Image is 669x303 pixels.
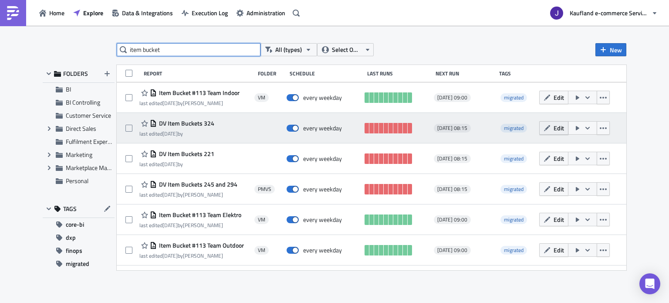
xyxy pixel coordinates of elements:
span: Edit [554,123,564,133]
div: last edited by [PERSON_NAME] [139,222,241,228]
div: every weekday [303,216,342,224]
span: Edit [554,93,564,102]
button: finops [43,244,115,257]
span: migrated [504,154,524,163]
span: Home [49,8,64,17]
div: Last Runs [367,70,431,77]
span: Personal [66,176,88,185]
span: [DATE] 08:15 [437,125,467,132]
div: every weekday [303,124,342,132]
span: [DATE] 08:15 [437,186,467,193]
span: migrated [500,124,527,133]
span: VM [258,247,265,254]
span: migrated [504,185,524,193]
button: core-bi [43,218,115,231]
span: Edit [554,154,564,163]
span: All (types) [275,45,302,54]
button: Edit [539,91,568,104]
time: 2025-06-23T08:01:51Z [162,252,178,260]
span: migrated [504,246,524,254]
div: last edited by [139,130,214,137]
span: migrated [66,257,89,270]
time: 2025-06-17T11:35:13Z [162,160,178,168]
div: Next Run [436,70,495,77]
span: VM [258,94,265,101]
span: migrated [500,93,527,102]
span: Edit [554,215,564,224]
span: migrated [500,154,527,163]
time: 2025-06-23T07:50:55Z [162,99,178,107]
span: Administration [247,8,285,17]
div: Report [144,70,253,77]
button: Edit [539,182,568,196]
button: Execution Log [177,6,232,20]
span: New [610,45,622,54]
div: last edited by [PERSON_NAME] [139,191,237,198]
button: Edit [539,121,568,135]
span: dxp [66,231,76,244]
div: every weekday [303,94,342,102]
span: Kaufland e-commerce Services GmbH & Co. KG [570,8,648,17]
span: Explore [83,8,103,17]
span: migrated [500,215,527,224]
button: All (types) [260,43,317,56]
button: Edit [539,152,568,165]
span: TAGS [63,205,77,213]
button: Select Owner [317,43,374,56]
button: dxp [43,231,115,244]
span: Item Bucket #113 Team Outdoor [157,242,244,249]
span: migrated [504,124,524,132]
button: migrated [43,257,115,270]
span: [DATE] 09:00 [437,94,467,101]
div: every weekday [303,155,342,163]
time: 2025-06-23T07:53:39Z [162,221,178,229]
span: DV Item Buckets 221 [157,150,214,158]
span: DV Item Buckets 324 [157,119,214,127]
div: last edited by [139,161,214,167]
button: Administration [232,6,290,20]
span: migrated [504,93,524,102]
button: New [595,43,626,56]
div: last edited by [PERSON_NAME] [139,100,240,106]
img: Avatar [549,6,564,20]
span: migrated [500,185,527,194]
span: FOLDERS [63,70,88,78]
span: Item Bucket #113 Team Elektro [157,211,241,219]
span: [DATE] 09:00 [437,247,467,254]
span: BI Controlling [66,98,100,107]
div: Schedule [290,70,363,77]
button: Home [35,6,69,20]
span: finops [66,244,82,257]
span: migrated [504,215,524,224]
div: Folder [258,70,285,77]
button: Edit [539,213,568,226]
button: Edit [539,243,568,257]
button: Explore [69,6,108,20]
div: last edited by [PERSON_NAME] [139,252,244,259]
div: Tags [499,70,536,77]
span: PMVS [258,186,271,193]
button: Kaufland e-commerce Services GmbH & Co. KG [545,3,662,23]
span: Customer Service [66,111,111,120]
button: Data & Integrations [108,6,177,20]
img: PushMetrics [6,6,20,20]
span: DV Item Buckets 245 and 294 [157,180,237,188]
span: Marketing [66,150,92,159]
span: VM [258,216,265,223]
div: every weekday [303,185,342,193]
span: Item Bucket #113 Team Indoor [157,89,240,97]
input: Search Reports [117,43,260,56]
span: [DATE] 08:15 [437,155,467,162]
div: every weekday [303,246,342,254]
span: [DATE] 09:00 [437,216,467,223]
span: Edit [554,245,564,255]
span: Marketplace Management [66,163,134,172]
span: Execution Log [192,8,228,17]
time: 2025-06-17T11:34:01Z [162,129,178,138]
span: core-bi [66,218,84,231]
